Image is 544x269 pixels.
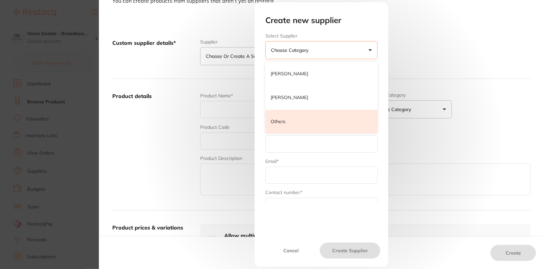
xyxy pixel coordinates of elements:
[265,159,279,164] label: Email*
[271,118,285,125] p: Others
[271,94,308,101] p: [PERSON_NAME]
[265,190,302,195] label: Contact number*
[265,41,378,59] button: Choose Category
[263,243,320,259] button: Cancel
[265,33,378,38] label: Select Supplier
[271,47,311,54] p: Choose Category
[320,243,380,259] button: Create Supplier
[265,16,378,25] h2: Create new supplier
[271,71,308,77] p: [PERSON_NAME]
